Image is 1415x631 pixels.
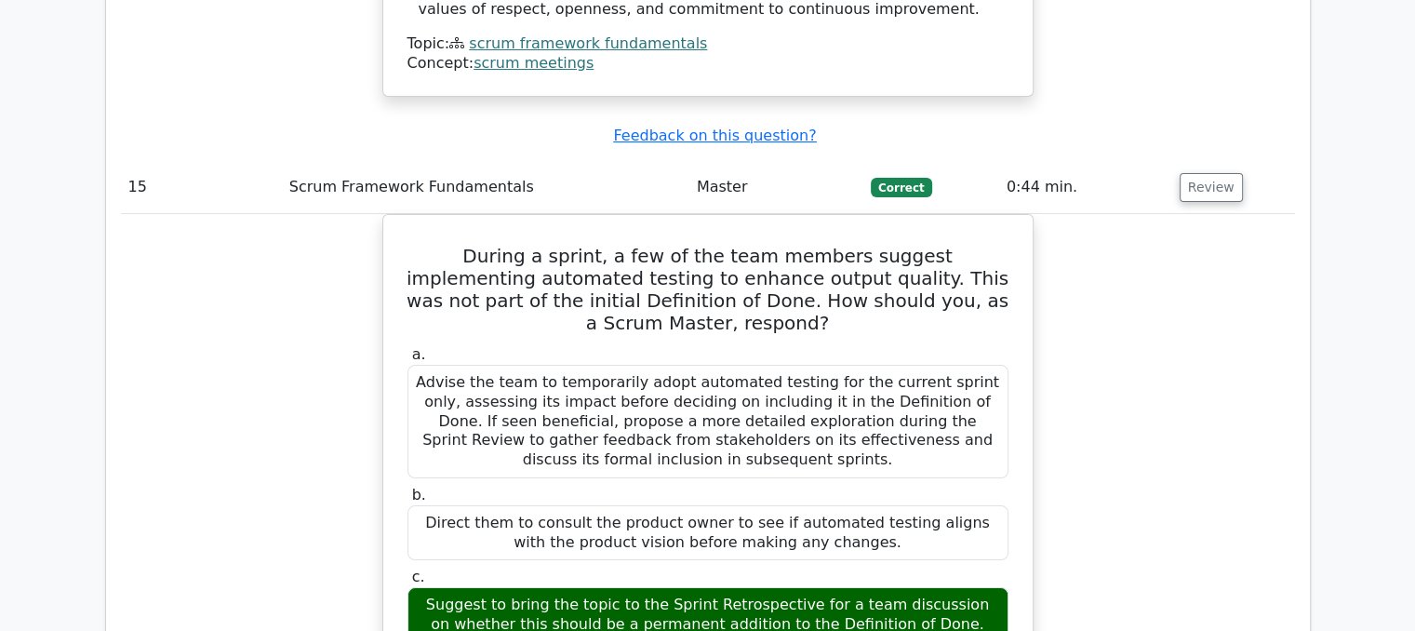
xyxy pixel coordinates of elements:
[871,178,931,196] span: Correct
[121,161,282,214] td: 15
[412,568,425,585] span: c.
[406,245,1010,334] h5: During a sprint, a few of the team members suggest implementing automated testing to enhance outp...
[999,161,1172,214] td: 0:44 min.
[282,161,689,214] td: Scrum Framework Fundamentals
[407,505,1008,561] div: Direct them to consult the product owner to see if automated testing aligns with the product visi...
[474,54,594,72] a: scrum meetings
[613,127,816,144] a: Feedback on this question?
[412,486,426,503] span: b.
[407,34,1008,54] div: Topic:
[412,345,426,363] span: a.
[689,161,863,214] td: Master
[469,34,707,52] a: scrum framework fundamentals
[407,365,1008,478] div: Advise the team to temporarily adopt automated testing for the current sprint only, assessing its...
[407,54,1008,74] div: Concept:
[1180,173,1243,202] button: Review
